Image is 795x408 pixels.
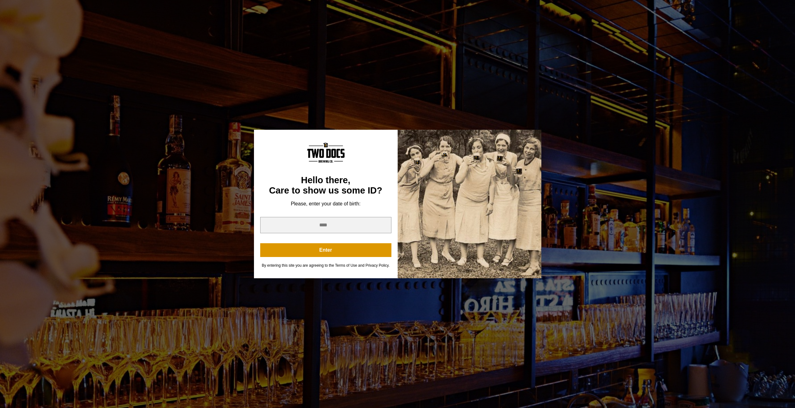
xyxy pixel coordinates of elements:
[260,201,391,207] div: Please, enter your date of birth:
[307,142,345,163] img: Content Logo
[260,243,391,257] button: Enter
[260,217,391,233] input: year
[260,263,391,268] div: By entering this site you are agreeing to the Terms of Use and Privacy Policy.
[260,175,391,196] div: Hello there, Care to show us some ID?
